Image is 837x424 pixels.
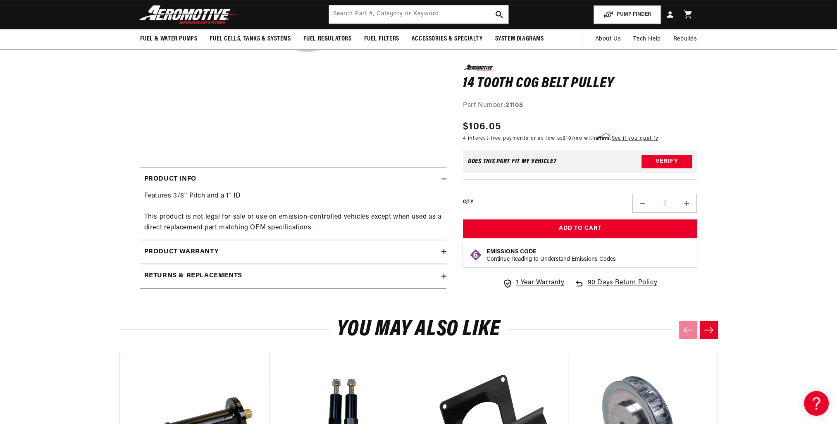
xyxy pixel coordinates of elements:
summary: Product Info [140,167,446,191]
button: Add to Cart [463,220,697,238]
span: Fuel Regulators [303,35,352,43]
span: $106.05 [463,119,501,134]
strong: Emissions Code [486,249,537,255]
summary: Fuel Filters [358,29,405,49]
div: Does This part fit My vehicle? [468,159,557,165]
h2: Product Info [144,174,196,185]
span: 90 Days Return Policy [587,278,657,297]
p: 4 interest-free payments or as low as /mo with . [463,134,658,142]
span: Fuel Cells, Tanks & Systems [210,35,291,43]
summary: Fuel Cells, Tanks & Systems [203,29,297,49]
label: QTY [463,199,473,206]
span: $10 [563,136,572,141]
summary: Fuel & Water Pumps [134,29,204,49]
span: System Diagrams [495,35,544,43]
button: Emissions CodeContinue Reading to Understand Emissions Codes [486,248,616,263]
h2: Product warranty [144,247,219,257]
button: PUMP FINDER [594,5,661,24]
span: 1 Year Warranty [516,278,564,288]
strong: 21108 [506,102,523,109]
input: Search by Part Number, Category or Keyword [329,5,508,24]
button: Next slide [700,321,718,339]
button: Previous slide [679,321,697,339]
button: search button [490,5,508,24]
a: 1 Year Warranty [503,278,564,288]
div: Features 3/8'' Pitch and a 1'' ID This product is not legal for sale or use on emission-controlle... [140,191,446,233]
summary: System Diagrams [489,29,550,49]
span: Tech Help [633,35,661,44]
summary: Tech Help [627,29,667,49]
summary: Rebuilds [667,29,703,49]
span: About Us [595,36,621,42]
h1: 14 Tooth Cog Belt Pulley [463,77,697,91]
span: Affirm [596,134,610,140]
h2: Returns & replacements [144,271,242,281]
p: Continue Reading to Understand Emissions Codes [486,256,616,263]
summary: Accessories & Specialty [405,29,489,49]
img: Aeromotive [137,5,240,24]
h2: You may also like [119,320,718,339]
summary: Returns & replacements [140,264,446,288]
summary: Product warranty [140,240,446,264]
img: Emissions code [469,248,482,262]
button: Verify [641,155,692,169]
span: Accessories & Specialty [412,35,483,43]
span: Fuel Filters [364,35,399,43]
a: About Us [589,29,627,49]
summary: Fuel Regulators [297,29,358,49]
span: Rebuilds [673,35,697,44]
div: Part Number: [463,100,697,111]
span: Fuel & Water Pumps [140,35,198,43]
a: 90 Days Return Policy [574,278,657,297]
a: See if you qualify - Learn more about Affirm Financing (opens in modal) [612,136,658,141]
